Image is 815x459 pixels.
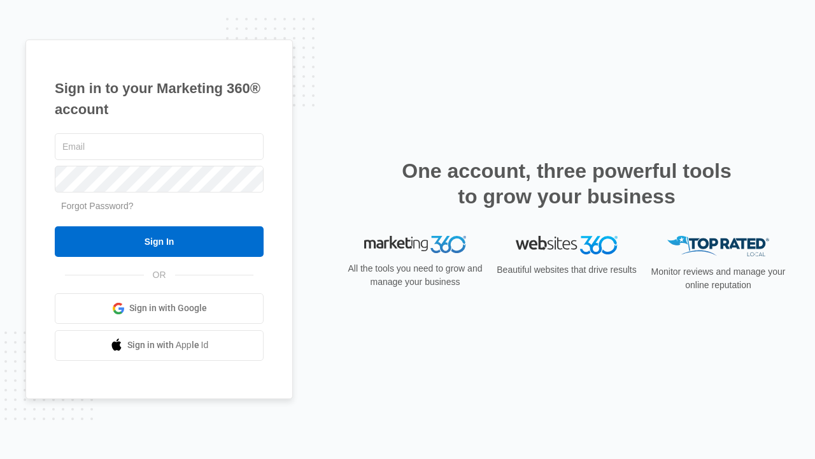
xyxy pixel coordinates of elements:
[344,262,486,289] p: All the tools you need to grow and manage your business
[516,236,618,254] img: Websites 360
[61,201,134,211] a: Forgot Password?
[55,226,264,257] input: Sign In
[55,133,264,160] input: Email
[127,339,209,352] span: Sign in with Apple Id
[647,265,790,292] p: Monitor reviews and manage your online reputation
[55,330,264,361] a: Sign in with Apple Id
[667,236,769,257] img: Top Rated Local
[495,263,638,277] p: Beautiful websites that drive results
[144,268,175,282] span: OR
[398,158,735,209] h2: One account, three powerful tools to grow your business
[364,236,466,254] img: Marketing 360
[129,302,207,315] span: Sign in with Google
[55,293,264,324] a: Sign in with Google
[55,78,264,120] h1: Sign in to your Marketing 360® account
